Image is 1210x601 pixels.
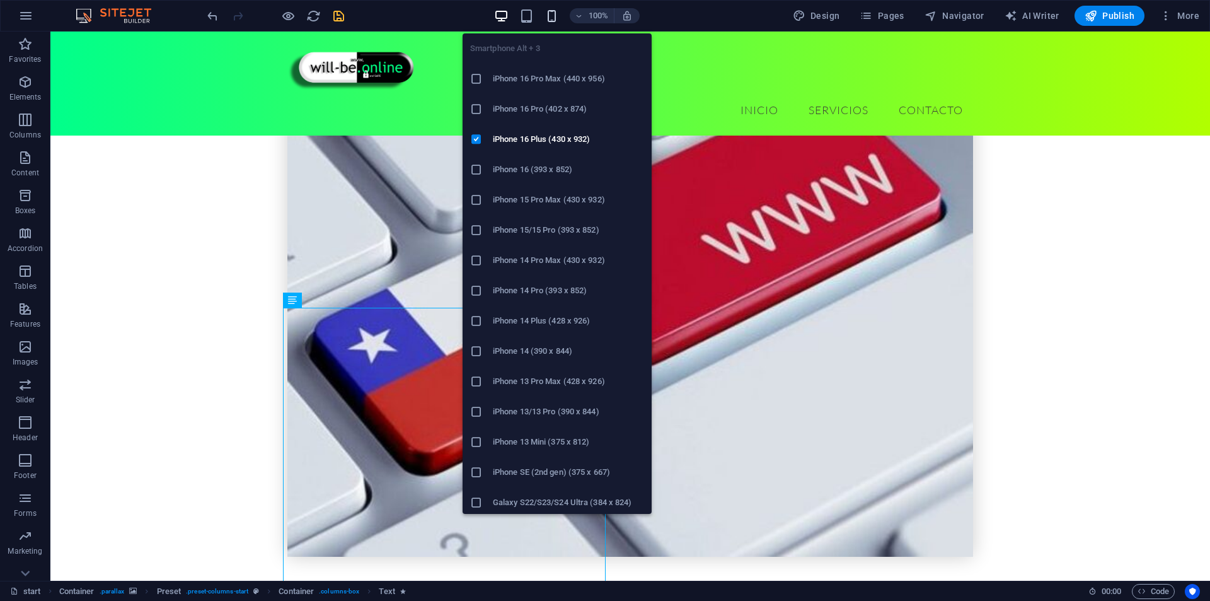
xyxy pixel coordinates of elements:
i: This element contains a background [129,588,137,595]
p: Images [13,357,38,367]
h6: iPhone 14 (390 x 844) [493,344,644,359]
span: . preset-columns-start [186,584,248,599]
i: Element contains an animation [400,588,406,595]
button: AI Writer [1000,6,1064,26]
span: 00 00 [1102,584,1121,599]
span: Click to select. Double-click to edit [379,584,395,599]
p: Favorites [9,54,41,64]
p: Marketing [8,546,42,556]
h6: iPhone 13 Pro Max (428 x 926) [493,374,644,389]
p: Columns [9,130,41,140]
div: Design (Ctrl+Alt+Y) [788,6,845,26]
button: 100% [570,8,614,23]
span: : [1110,586,1112,596]
p: Slider [16,395,35,405]
h6: Galaxy S22/S23/S24 Ultra (384 x 824) [493,495,644,510]
p: Accordion [8,243,43,254]
span: Pages [860,9,904,22]
i: Undo: Change text (Ctrl+Z) [205,9,220,23]
button: Click here to leave preview mode and continue editing [280,8,296,23]
h6: iPhone 14 Plus (428 x 926) [493,313,644,329]
h6: iPhone 16 Pro Max (440 x 956) [493,71,644,86]
h6: iPhone 13/13 Pro (390 x 844) [493,404,644,419]
h6: iPhone 16 Plus (430 x 932) [493,132,644,147]
h6: iPhone 16 Pro (402 x 874) [493,102,644,117]
h6: iPhone 16 (393 x 852) [493,162,644,177]
i: Reload page [306,9,321,23]
span: More [1160,9,1199,22]
button: reload [306,8,321,23]
p: Content [11,168,39,178]
span: . parallax [100,584,125,599]
span: Navigator [925,9,984,22]
span: Design [793,9,840,22]
p: Tables [14,281,37,291]
button: More [1155,6,1204,26]
button: Publish [1075,6,1144,26]
h6: 100% [589,8,609,23]
button: Usercentrics [1185,584,1200,599]
h6: iPhone SE (2nd gen) (375 x 667) [493,465,644,480]
button: save [331,8,346,23]
h6: Session time [1088,584,1122,599]
span: Code [1138,584,1169,599]
span: Click to select. Double-click to edit [279,584,314,599]
i: Save (Ctrl+S) [331,9,346,23]
p: Forms [14,508,37,518]
span: . columns-box [319,584,359,599]
span: AI Writer [1005,9,1059,22]
img: Editor Logo [72,8,167,23]
button: undo [205,8,220,23]
button: Pages [855,6,909,26]
p: Boxes [15,206,36,216]
button: Code [1132,584,1175,599]
h6: iPhone 13 Mini (375 x 812) [493,435,644,450]
h6: iPhone 15/15 Pro (393 x 852) [493,223,644,238]
button: Design [788,6,845,26]
a: Click to cancel selection. Double-click to open Pages [10,584,41,599]
i: This element is a customizable preset [253,588,259,595]
span: Publish [1085,9,1134,22]
p: Elements [9,92,42,102]
button: Navigator [919,6,989,26]
i: On resize automatically adjust zoom level to fit chosen device. [621,10,633,21]
nav: breadcrumb [59,584,406,599]
p: Header [13,433,38,443]
h6: iPhone 14 Pro Max (430 x 932) [493,253,644,268]
p: Footer [14,470,37,481]
h6: iPhone 14 Pro (393 x 852) [493,283,644,298]
span: Click to select. Double-click to edit [157,584,181,599]
span: Click to select. Double-click to edit [59,584,95,599]
h6: iPhone 15 Pro Max (430 x 932) [493,192,644,207]
p: Features [10,319,40,329]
